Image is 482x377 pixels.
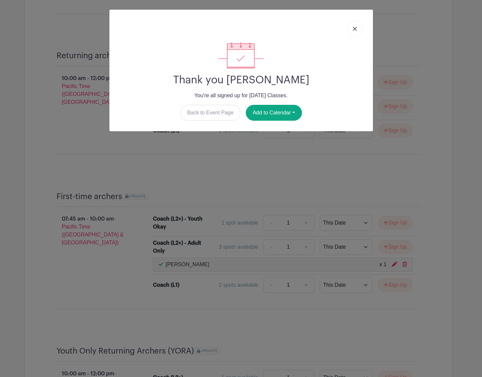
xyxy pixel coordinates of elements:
[180,105,241,121] a: Back to Event Page
[246,105,302,121] button: Add to Calendar
[218,42,264,68] img: signup_complete-c468d5dda3e2740ee63a24cb0ba0d3ce5d8a4ecd24259e683200fb1569d990c8.svg
[353,27,357,31] img: close_button-5f87c8562297e5c2d7936805f587ecaba9071eb48480494691a3f1689db116b3.svg
[115,92,368,100] p: You're all signed up for [DATE] Classes.
[115,74,368,86] h2: Thank you [PERSON_NAME]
